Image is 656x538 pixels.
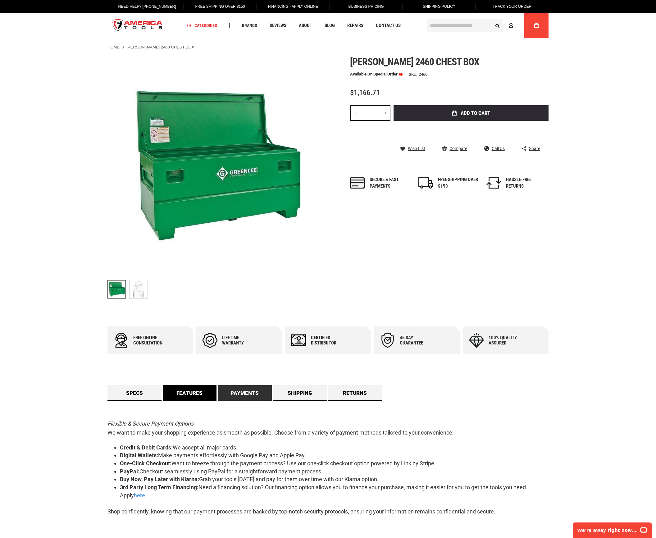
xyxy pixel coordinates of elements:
li: Want to breeze through the payment process? Use our one-click checkout option powered by Link by ... [120,459,549,467]
li: Checkout seamlessly using PayPal for a straightforward payment process. [120,467,549,476]
span: $1,166.71 [350,88,380,97]
a: Brands [239,21,260,30]
span: Shipping Policy [423,4,455,9]
div: 2460 [419,72,427,76]
img: GREENLEE 2460 CHEST BOX [130,280,148,298]
a: About [296,21,315,30]
strong: [PERSON_NAME] 2460 CHEST BOX [126,45,194,49]
div: GREENLEE 2460 CHEST BOX [107,277,129,302]
a: Home [107,44,120,50]
a: Compare [442,146,467,151]
a: Categories [184,21,220,30]
a: Contact Us [373,21,403,30]
p: Available on Special Order [350,72,403,76]
a: Returns [328,385,382,401]
span: Reviews [270,23,286,28]
a: Reviews [267,21,289,30]
span: Categories [187,23,217,28]
strong: PayPal: [120,468,139,475]
em: Flexible & Secure Payment Options [107,420,194,427]
div: HASSLE-FREE RETURNS [506,176,546,190]
div: Secure & fast payments [370,176,410,190]
span: Call Us [492,146,505,151]
li: Need a financing solution? Our financing option allows you to finance your purchase, making it ea... [120,483,549,499]
strong: Buy Now, Pay Later with Klarna: [120,476,199,482]
img: returns [486,177,501,189]
strong: SKU [409,72,419,76]
strong: Digital Wallets: [120,452,158,458]
div: Lifetime warranty [222,335,259,346]
a: Blog [322,21,338,30]
span: Brands [242,23,257,28]
strong: One-Click Checkout: [120,460,171,467]
span: Contact Us [376,23,401,28]
li: We accept all major cards. [120,444,549,452]
div: 45 day Guarantee [400,335,437,346]
a: Call Us [484,146,505,151]
a: Shipping [273,385,327,401]
p: We want to make your shopping experience as smooth as possible. Choose from a variety of payment ... [107,419,549,437]
span: 0 [540,26,541,30]
span: Share [529,146,540,151]
div: Certified Distributor [311,335,348,346]
span: Repairs [347,23,363,28]
a: here [134,492,145,499]
li: Make payments effortlessly with Google Pay and Apple Pay. [120,451,549,459]
span: Add to Cart [461,111,490,116]
p: Shop confidently, knowing that our payment processes are backed by top-notch security protocols, ... [107,507,549,516]
div: FREE SHIPPING OVER $150 [438,176,478,190]
div: GREENLEE 2460 CHEST BOX [129,277,148,302]
a: Payments [218,385,272,401]
a: Features [163,385,217,401]
li: Grab your tools [DATE] and pay for them over time with our Klarna option. [120,475,549,483]
span: Blog [325,23,335,28]
img: payments [350,177,365,189]
img: shipping [418,177,433,189]
div: 100% quality assured [489,335,526,346]
strong: Credit & Debit Cards: [120,444,173,451]
span: Wish List [408,146,425,151]
span: [PERSON_NAME] 2460 chest box [350,56,479,68]
span: About [299,23,312,28]
a: Specs [107,385,162,401]
button: Add to Cart [394,105,549,121]
a: Wish List [400,146,425,151]
a: store logo [107,14,168,37]
img: GREENLEE 2460 CHEST BOX [107,56,328,277]
span: Compare [449,146,467,151]
iframe: LiveChat chat widget [569,518,656,538]
iframe: Secure express checkout frame [392,123,550,141]
img: America Tools [107,14,168,37]
a: 0 [531,13,542,38]
a: Repairs [344,21,366,30]
div: Free online consultation [133,335,171,346]
button: Search [491,20,503,31]
strong: 3rd Party Long Term Financing: [120,484,198,490]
